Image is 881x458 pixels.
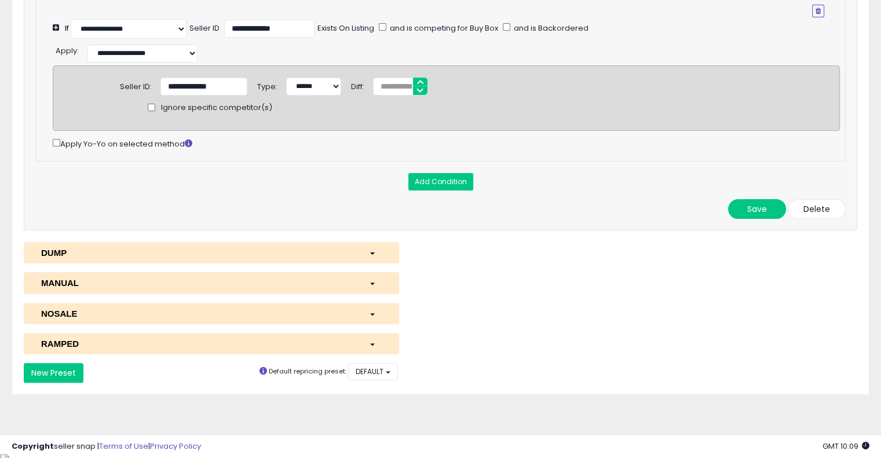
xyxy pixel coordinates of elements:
button: Delete [788,199,846,219]
span: 2025-10-9 10:09 GMT [822,441,869,452]
div: DUMP [32,247,360,259]
div: Diff: [351,78,364,93]
div: Type: [257,78,277,93]
span: and is competing for Buy Box [388,23,498,34]
a: Terms of Use [99,441,148,452]
div: MANUAL [32,277,360,289]
div: NOSALE [32,307,360,320]
div: RAMPED [32,338,360,350]
button: Add Condition [408,173,473,190]
span: Ignore specific competitor(s) [161,102,272,113]
button: NOSALE [24,303,399,324]
span: DEFAULT [356,367,383,376]
button: New Preset [24,363,83,383]
span: and is Backordered [512,23,588,34]
span: Apply [56,45,77,56]
small: Default repricing preset: [269,367,346,376]
div: : [56,42,79,57]
strong: Copyright [12,441,54,452]
div: Seller ID: [120,78,152,93]
div: Seller ID [189,23,220,34]
div: Exists On Listing [317,23,374,34]
i: Remove Condition [816,8,821,14]
button: DUMP [24,242,399,263]
button: MANUAL [24,272,399,294]
button: Save [728,199,786,219]
a: Privacy Policy [150,441,201,452]
button: RAMPED [24,333,399,354]
div: seller snap | | [12,441,201,452]
div: Apply Yo-Yo on selected method [53,137,840,150]
button: DEFAULT [348,363,398,380]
